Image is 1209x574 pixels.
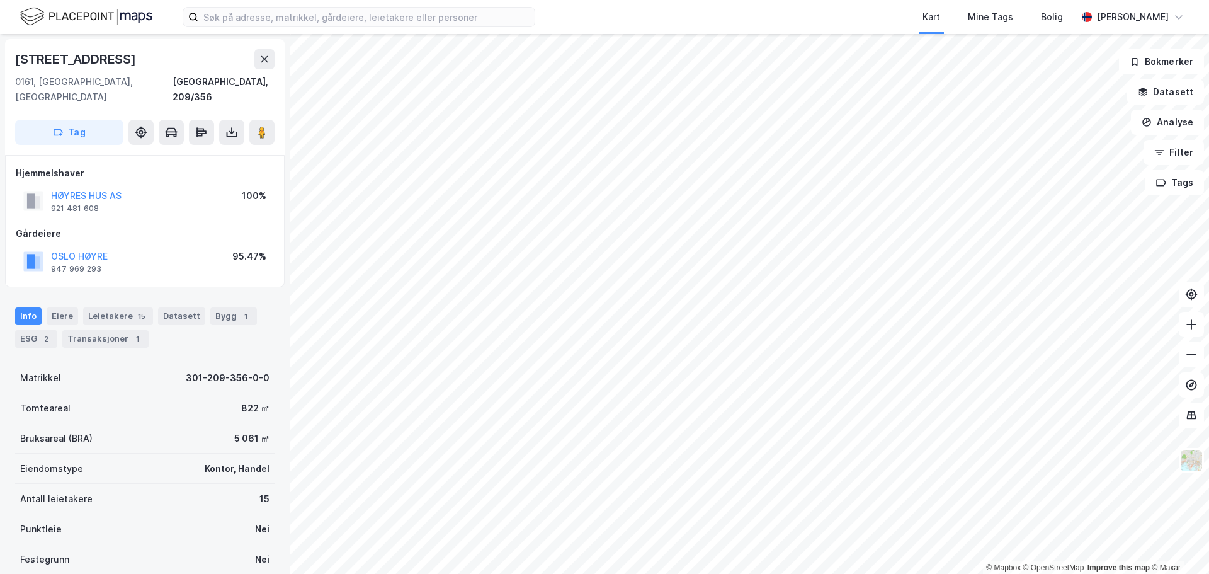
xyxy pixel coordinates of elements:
[20,370,61,386] div: Matrikkel
[51,204,99,214] div: 921 481 608
[47,307,78,325] div: Eiere
[16,226,274,241] div: Gårdeiere
[1119,49,1204,74] button: Bokmerker
[1131,110,1204,135] button: Analyse
[20,491,93,507] div: Antall leietakere
[241,401,270,416] div: 822 ㎡
[198,8,535,26] input: Søk på adresse, matrikkel, gårdeiere, leietakere eller personer
[255,522,270,537] div: Nei
[1179,449,1203,473] img: Z
[968,9,1013,25] div: Mine Tags
[1087,563,1150,572] a: Improve this map
[1144,140,1204,165] button: Filter
[210,307,257,325] div: Bygg
[158,307,205,325] div: Datasett
[239,310,252,323] div: 1
[1146,514,1209,574] iframe: Chat Widget
[186,370,270,386] div: 301-209-356-0-0
[15,74,173,105] div: 0161, [GEOGRAPHIC_DATA], [GEOGRAPHIC_DATA]
[232,249,266,264] div: 95.47%
[205,461,270,476] div: Kontor, Handel
[922,9,940,25] div: Kart
[20,522,62,537] div: Punktleie
[234,431,270,446] div: 5 061 ㎡
[83,307,153,325] div: Leietakere
[20,401,71,416] div: Tomteareal
[20,461,83,476] div: Eiendomstype
[259,491,270,507] div: 15
[15,307,42,325] div: Info
[242,188,266,204] div: 100%
[51,264,101,274] div: 947 969 293
[135,310,148,323] div: 15
[15,49,139,69] div: [STREET_ADDRESS]
[15,330,57,348] div: ESG
[20,552,69,567] div: Festegrunn
[131,333,144,345] div: 1
[20,431,93,446] div: Bruksareal (BRA)
[173,74,275,105] div: [GEOGRAPHIC_DATA], 209/356
[1127,79,1204,105] button: Datasett
[16,166,274,181] div: Hjemmelshaver
[1023,563,1084,572] a: OpenStreetMap
[20,6,152,28] img: logo.f888ab2527a4732fd821a326f86c7f29.svg
[1145,170,1204,195] button: Tags
[1041,9,1063,25] div: Bolig
[1097,9,1169,25] div: [PERSON_NAME]
[62,330,149,348] div: Transaksjoner
[986,563,1021,572] a: Mapbox
[40,333,52,345] div: 2
[15,120,123,145] button: Tag
[255,552,270,567] div: Nei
